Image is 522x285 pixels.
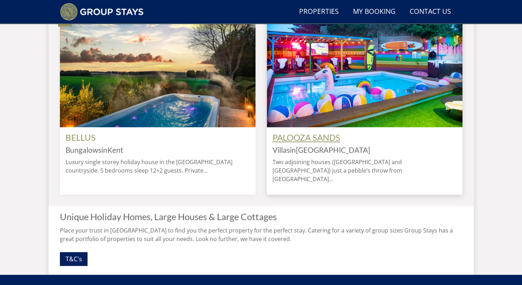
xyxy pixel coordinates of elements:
[60,13,256,127] img: Bellus-kent-large-group-holiday-home-sleeps-13.original.jpg
[273,158,457,183] p: Two adjoining houses ([GEOGRAPHIC_DATA] and [GEOGRAPHIC_DATA]) just a pebble’s throw from [GEOGRA...
[273,132,340,142] a: PALOOZA SANDS
[66,132,96,142] a: BELLUS
[66,146,250,154] h4: in
[273,146,457,154] h4: in
[407,4,454,20] a: Contact Us
[296,145,370,154] a: [GEOGRAPHIC_DATA]
[60,3,144,21] img: Group Stays
[296,4,342,20] a: Properties
[60,252,88,266] a: T&C's
[60,13,256,127] a: 4★
[273,145,290,154] a: Villas
[350,4,398,20] a: My Booking
[60,226,462,243] p: Place your trust in [GEOGRAPHIC_DATA] to find you the perfect property for the perfect stay. Cate...
[267,13,462,127] img: Palooza-sands-cornwall-group-accommodation-by-the-sea-sleeps-24.original.JPG
[66,158,250,175] p: Luxury single storey holiday house in the [GEOGRAPHIC_DATA] countryside. 5 bedrooms sleep 12+2 gu...
[107,145,123,154] a: Kent
[66,145,101,154] a: Bungalows
[60,212,462,222] h2: Unique Holiday Homes, Large Houses & Large Cottages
